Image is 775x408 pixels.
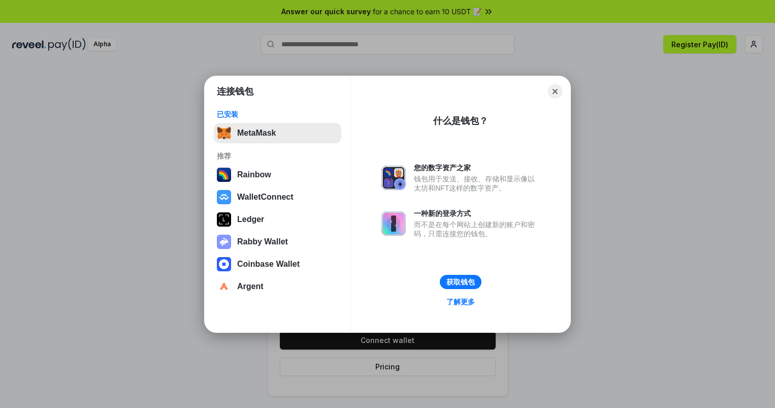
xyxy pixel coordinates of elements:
img: svg+xml,%3Csvg%20xmlns%3D%22http%3A%2F%2Fwww.w3.org%2F2000%2Fsvg%22%20fill%3D%22none%22%20viewBox... [381,166,406,190]
div: Argent [237,282,264,291]
button: Ledger [214,209,341,230]
img: svg+xml,%3Csvg%20width%3D%2228%22%20height%3D%2228%22%20viewBox%3D%220%200%2028%2028%22%20fill%3D... [217,279,231,294]
div: Rabby Wallet [237,237,288,246]
div: 一种新的登录方式 [414,209,540,218]
img: svg+xml,%3Csvg%20width%3D%2228%22%20height%3D%2228%22%20viewBox%3D%220%200%2028%2028%22%20fill%3D... [217,190,231,204]
div: 您的数字资产之家 [414,163,540,172]
button: WalletConnect [214,187,341,207]
div: 了解更多 [446,297,475,306]
button: Coinbase Wallet [214,254,341,274]
img: svg+xml,%3Csvg%20xmlns%3D%22http%3A%2F%2Fwww.w3.org%2F2000%2Fsvg%22%20fill%3D%22none%22%20viewBox... [381,211,406,236]
div: MetaMask [237,129,276,138]
button: 获取钱包 [440,275,481,289]
img: svg+xml,%3Csvg%20width%3D%2228%22%20height%3D%2228%22%20viewBox%3D%220%200%2028%2028%22%20fill%3D... [217,257,231,271]
div: Rainbow [237,170,271,179]
div: 推荐 [217,151,338,161]
div: 已安装 [217,110,338,119]
div: Coinbase Wallet [237,260,300,269]
button: MetaMask [214,123,341,143]
div: 而不是在每个网站上创建新的账户和密码，只需连接您的钱包。 [414,220,540,238]
h1: 连接钱包 [217,85,253,98]
div: 钱包用于发送、接收、存储和显示像以太坊和NFT这样的数字资产。 [414,174,540,193]
div: 获取钱包 [446,277,475,287]
img: svg+xml,%3Csvg%20fill%3D%22none%22%20height%3D%2233%22%20viewBox%3D%220%200%2035%2033%22%20width%... [217,126,231,140]
a: 了解更多 [440,295,481,308]
button: Rainbow [214,165,341,185]
img: svg+xml,%3Csvg%20xmlns%3D%22http%3A%2F%2Fwww.w3.org%2F2000%2Fsvg%22%20fill%3D%22none%22%20viewBox... [217,235,231,249]
img: svg+xml,%3Csvg%20xmlns%3D%22http%3A%2F%2Fwww.w3.org%2F2000%2Fsvg%22%20width%3D%2228%22%20height%3... [217,212,231,227]
button: Rabby Wallet [214,232,341,252]
button: Argent [214,276,341,297]
div: WalletConnect [237,193,294,202]
img: svg+xml,%3Csvg%20width%3D%22120%22%20height%3D%22120%22%20viewBox%3D%220%200%20120%20120%22%20fil... [217,168,231,182]
button: Close [548,84,562,99]
div: 什么是钱包？ [433,115,488,127]
div: Ledger [237,215,264,224]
